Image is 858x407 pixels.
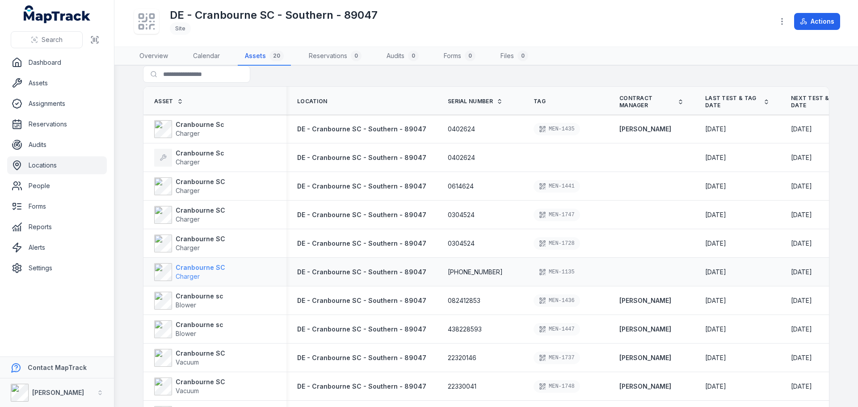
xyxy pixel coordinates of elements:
[176,358,199,366] span: Vacuum
[705,182,726,190] span: [DATE]
[297,153,426,162] a: DE - Cranbourne SC - Southern - 89047
[297,210,426,219] a: DE - Cranbourne SC - Southern - 89047
[619,296,671,305] a: [PERSON_NAME]
[7,218,107,236] a: Reports
[619,125,671,134] strong: [PERSON_NAME]
[619,382,671,391] a: [PERSON_NAME]
[448,153,475,162] span: 0402624
[176,206,225,215] strong: Cranbourne SC
[176,149,224,158] strong: Cranbourne Sc
[791,153,812,162] time: 8/7/2026, 12:00:00 AM
[154,98,183,105] a: Asset
[448,325,482,334] span: 438228593
[176,292,223,301] strong: Cranbourne sc
[7,197,107,215] a: Forms
[297,125,426,133] span: DE - Cranbourne SC - Southern - 89047
[791,268,812,277] time: 2/7/2026, 12:00:00 AM
[791,239,812,247] span: [DATE]
[176,158,200,166] span: Charger
[7,239,107,256] a: Alerts
[448,268,503,277] span: [PHONE_NUMBER]
[297,325,426,334] a: DE - Cranbourne SC - Southern - 89047
[11,31,83,48] button: Search
[297,239,426,247] span: DE - Cranbourne SC - Southern - 89047
[791,268,812,276] span: [DATE]
[448,210,475,219] span: 0304524
[493,47,535,66] a: Files0
[154,235,225,252] a: Cranbourne SCCharger
[534,294,580,307] div: MEN-1436
[705,239,726,247] span: [DATE]
[297,354,426,361] span: DE - Cranbourne SC - Southern - 89047
[154,349,225,367] a: Cranbourne SCVacuum
[297,125,426,134] a: DE - Cranbourne SC - Southern - 89047
[448,98,493,105] span: Serial Number
[705,154,726,161] span: [DATE]
[448,239,475,248] span: 0304524
[7,54,107,71] a: Dashboard
[32,389,84,396] strong: [PERSON_NAME]
[238,47,291,66] a: Assets20
[534,237,580,250] div: MEN-1728
[705,182,726,191] time: 8/7/2025, 12:00:00 AM
[7,95,107,113] a: Assignments
[154,292,223,310] a: Cranbourne scBlower
[269,50,284,61] div: 20
[534,323,580,336] div: MEN-1447
[705,95,760,109] span: Last Test & Tag Date
[705,268,726,276] span: [DATE]
[297,382,426,391] a: DE - Cranbourne SC - Southern - 89047
[297,325,426,333] span: DE - Cranbourne SC - Southern - 89047
[351,50,362,61] div: 0
[176,263,225,272] strong: Cranbourne SC
[297,239,426,248] a: DE - Cranbourne SC - Southern - 89047
[791,382,812,390] span: [DATE]
[448,125,475,134] span: 0402624
[791,125,812,134] time: 2/7/2026, 12:00:00 AM
[534,209,580,221] div: MEN-1747
[705,325,726,334] time: 8/7/25, 12:25:00 AM
[705,125,726,133] span: [DATE]
[705,153,726,162] time: 8/7/2025, 12:00:00 AM
[791,95,855,109] a: Next test & tag date
[7,115,107,133] a: Reservations
[297,382,426,390] span: DE - Cranbourne SC - Southern - 89047
[705,210,726,219] time: 8/7/2025, 12:00:00 AM
[297,268,426,277] a: DE - Cranbourne SC - Southern - 89047
[448,98,503,105] a: Serial Number
[517,50,528,61] div: 0
[297,154,426,161] span: DE - Cranbourne SC - Southern - 89047
[28,364,87,371] strong: Contact MapTrack
[534,380,580,393] div: MEN-1748
[791,154,812,161] span: [DATE]
[705,296,726,305] time: 8/7/2025, 12:00:00 AM
[176,320,223,329] strong: Cranbourne sc
[176,120,224,129] strong: Cranbourne Sc
[791,182,812,190] span: [DATE]
[791,382,812,391] time: 2/7/2026, 11:00:00 AM
[791,95,845,109] span: Next test & tag date
[791,211,812,218] span: [DATE]
[705,382,726,391] time: 8/7/2025, 10:00:00 AM
[297,98,327,105] span: Location
[297,182,426,190] span: DE - Cranbourne SC - Southern - 89047
[297,297,426,304] span: DE - Cranbourne SC - Southern - 89047
[176,273,200,280] span: Charger
[437,47,483,66] a: Forms0
[791,353,812,362] time: 2/7/2026, 10:00:00 AM
[791,125,812,133] span: [DATE]
[176,130,200,137] span: Charger
[705,353,726,362] time: 8/7/2025, 10:00:00 AM
[154,378,225,395] a: Cranbourne SCVacuum
[379,47,426,66] a: Audits0
[186,47,227,66] a: Calendar
[7,156,107,174] a: Locations
[705,95,770,109] a: Last Test & Tag Date
[448,182,474,191] span: 0614624
[534,123,580,135] div: MEN-1435
[705,354,726,361] span: [DATE]
[619,353,671,362] strong: [PERSON_NAME]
